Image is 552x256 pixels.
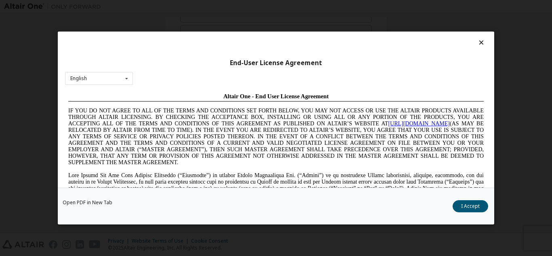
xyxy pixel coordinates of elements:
[3,18,419,76] span: IF YOU DO NOT AGREE TO ALL OF THE TERMS AND CONDITIONS SET FORTH BELOW, YOU MAY NOT ACCESS OR USE...
[453,200,488,212] button: I Accept
[70,76,87,81] div: English
[63,200,112,205] a: Open PDF in New Tab
[65,59,487,67] div: End-User License Agreement
[3,83,419,140] span: Lore Ipsumd Sit Ame Cons Adipisc Elitseddo (“Eiusmodte”) in utlabor Etdolo Magnaaliqua Eni. (“Adm...
[323,31,385,37] a: [URL][DOMAIN_NAME]
[158,3,264,10] span: Altair One - End User License Agreement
